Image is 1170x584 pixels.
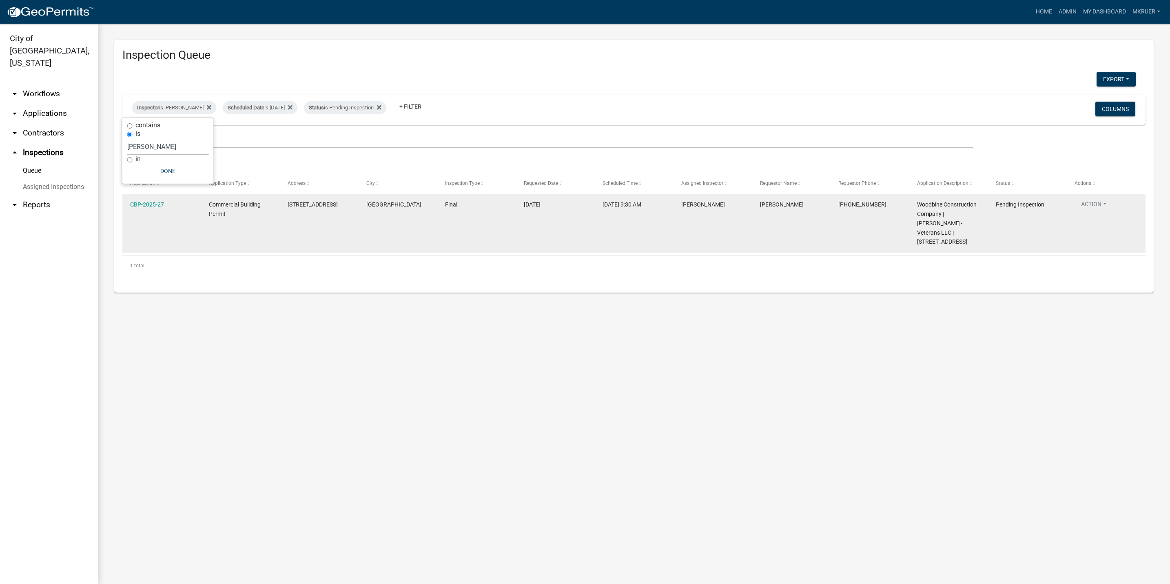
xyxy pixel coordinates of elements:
i: arrow_drop_up [10,148,20,158]
span: Mike Kruer [681,201,725,208]
datatable-header-cell: Requested Date [516,174,595,193]
span: Requestor Name [760,180,797,186]
a: CBP-2025-27 [130,201,164,208]
button: Export [1097,72,1136,87]
a: + Filter [393,99,428,114]
label: contains [135,122,160,129]
datatable-header-cell: Address [280,174,359,193]
a: Admin [1055,4,1080,20]
div: 1 total [122,255,1146,276]
datatable-header-cell: Inspection Type [437,174,516,193]
span: Scheduled Date [228,104,264,111]
datatable-header-cell: Application Type [201,174,280,193]
a: mkruer [1129,4,1163,20]
span: Assigned Inspector [681,180,723,186]
span: Status [309,104,324,111]
span: Application Description [917,180,968,186]
a: My Dashboard [1080,4,1129,20]
button: Done [127,164,209,178]
div: is Pending Inspection [304,101,386,114]
datatable-header-cell: Scheduled Time [595,174,674,193]
label: is [135,131,140,137]
span: Inspector [137,104,159,111]
span: Application Type [209,180,246,186]
datatable-header-cell: Application Description [909,174,988,193]
i: arrow_drop_down [10,109,20,118]
div: is [DATE] [223,101,297,114]
span: Address [288,180,306,186]
datatable-header-cell: City [359,174,437,193]
button: Action [1075,200,1113,212]
label: in [135,156,141,162]
datatable-header-cell: Assigned Inspector [673,174,752,193]
i: arrow_drop_down [10,89,20,99]
span: 10/14/2025 [524,201,541,208]
span: Actions [1075,180,1091,186]
i: arrow_drop_down [10,128,20,138]
span: Requested Date [524,180,558,186]
span: Commercial Building Permit [209,201,261,217]
h3: Inspection Queue [122,48,1146,62]
datatable-header-cell: Requestor Phone [831,174,909,193]
span: JACOB [760,201,804,208]
span: Status [996,180,1010,186]
span: Inspection Type [445,180,480,186]
a: Home [1033,4,1055,20]
button: Columns [1095,102,1135,116]
div: [DATE] 9:30 AM [603,200,666,209]
span: City [366,180,375,186]
span: Woodbine Construction Company | Sprigler-Veterans LLC | 1711 Veterans Parkway [917,201,977,245]
span: 502-665-9135 [838,201,886,208]
datatable-header-cell: Status [988,174,1067,193]
span: 1711 Veterans Parkway [288,201,338,208]
span: Final [445,201,457,208]
span: JEFFERSONVILLE [366,201,421,208]
span: Scheduled Time [603,180,638,186]
datatable-header-cell: Requestor Name [752,174,831,193]
i: arrow_drop_down [10,200,20,210]
div: is [PERSON_NAME] [132,101,216,114]
datatable-header-cell: Actions [1067,174,1146,193]
span: Requestor Phone [838,180,876,186]
input: Search for inspections [122,131,973,148]
span: Pending Inspection [996,201,1044,208]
